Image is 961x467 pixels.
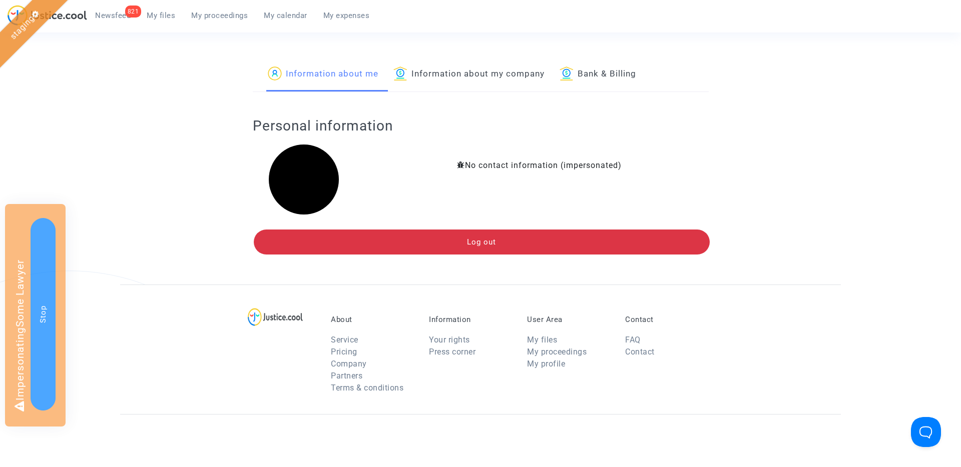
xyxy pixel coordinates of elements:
a: FAQ [625,335,641,344]
span: Newsfeed [95,11,131,20]
img: jc-logo.svg [8,5,87,25]
a: My files [527,335,557,344]
button: Stop [31,218,56,410]
a: Press corner [429,347,475,356]
a: Service [331,335,358,344]
a: Company [331,359,367,368]
span: My expenses [323,11,370,20]
p: User Area [527,315,610,324]
iframe: Help Scout Beacon - Open [911,417,941,447]
div: 821 [125,5,142,17]
a: Contact [625,347,655,356]
span: My calendar [264,11,307,20]
a: Bank & Billing [560,57,636,91]
a: Information about me [268,57,378,91]
span: Stop [39,305,48,323]
button: Log out [254,229,710,254]
a: My expenses [315,8,378,23]
span: My proceedings [191,11,248,20]
img: logo-lg.svg [248,308,303,326]
a: My calendar [256,8,315,23]
a: Your rights [429,335,470,344]
a: Information about my company [393,57,545,91]
a: My proceedings [527,347,587,356]
a: Partners [331,371,362,380]
span: My files [147,11,175,20]
img: icon-banque.svg [560,66,574,80]
p: About [331,315,414,324]
div: Impersonating [5,204,66,426]
p: Contact [625,315,708,324]
a: My files [139,8,183,23]
p: Information [429,315,512,324]
a: staging [8,13,36,41]
img: icon-banque.svg [393,66,407,80]
a: 821Newsfeed [87,8,139,23]
img: icon-passager.svg [268,66,282,80]
a: My proceedings [183,8,256,23]
a: My profile [527,359,565,368]
div: No contact information (impersonated) [385,159,694,171]
h2: Personal information [253,117,709,134]
a: Pricing [331,347,357,356]
a: Terms & conditions [331,383,403,392]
